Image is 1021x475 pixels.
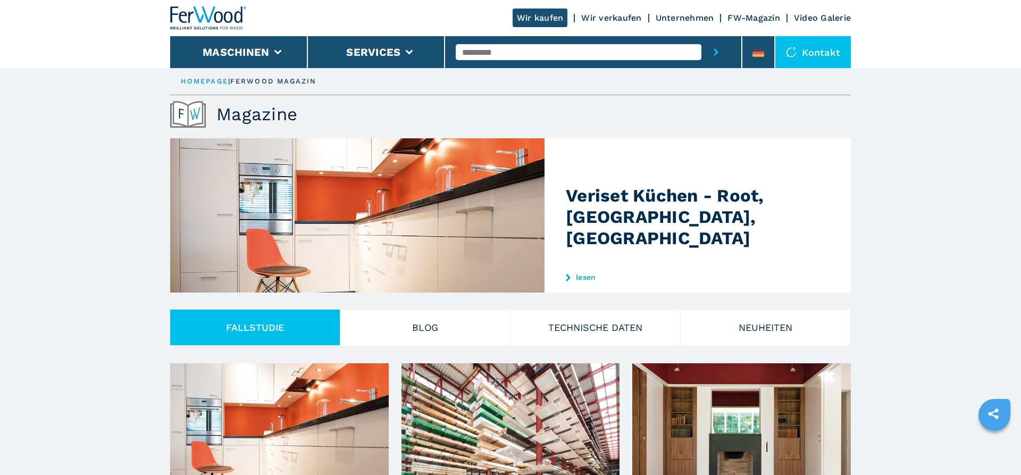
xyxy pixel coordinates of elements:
button: Services [346,46,400,59]
button: NEUHEITEN [681,310,851,345]
span: | [228,77,230,85]
a: Wir kaufen [513,9,568,27]
img: Kontakt [786,47,797,57]
img: Magazin [170,101,206,128]
h1: Magazine [216,104,297,125]
img: Veriset Küchen - Root, Luzern, Schweiz [170,138,589,293]
a: sharethis [980,401,1007,427]
button: FALLSTUDIE [170,310,340,345]
button: submit-button [701,36,731,68]
button: Blog [340,310,510,345]
a: Video Galerie [794,13,851,23]
a: lesen [566,273,774,281]
a: Unternehmen [656,13,714,23]
button: TECHNISCHE DATEN [510,310,681,345]
button: Maschinen [203,46,269,59]
div: Kontakt [775,36,851,68]
a: FW-Magazin [727,13,780,23]
p: ferwood magazin [230,77,317,86]
a: HOMEPAGE [181,77,228,85]
img: Ferwood [170,6,247,30]
a: Wir verkaufen [581,13,641,23]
